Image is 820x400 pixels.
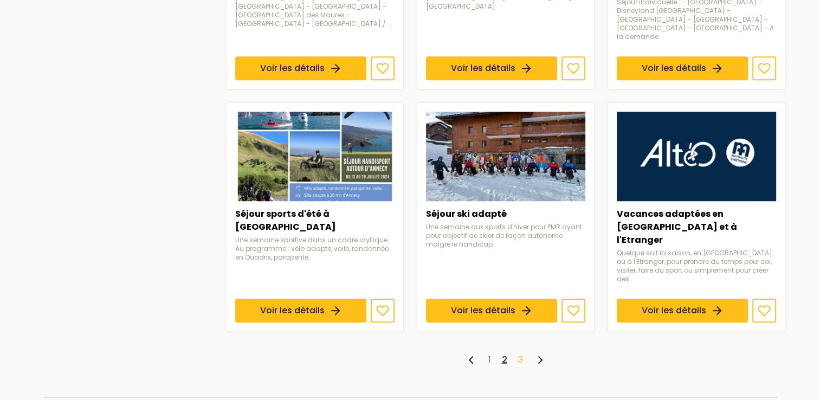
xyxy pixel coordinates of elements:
[488,353,491,366] a: 1
[371,56,395,80] button: Ajouter aux favoris
[235,56,366,80] a: Voir les détails
[426,299,557,322] a: Voir les détails
[235,299,366,322] a: Voir les détails
[371,299,395,322] button: Ajouter aux favoris
[561,56,585,80] button: Ajouter aux favoris
[617,299,748,322] a: Voir les détails
[752,56,776,80] button: Ajouter aux favoris
[518,353,523,366] a: 3
[426,56,557,80] a: Voir les détails
[502,353,507,366] a: 2
[561,299,585,322] button: Ajouter aux favoris
[617,56,748,80] a: Voir les détails
[752,299,776,322] button: Ajouter aux favoris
